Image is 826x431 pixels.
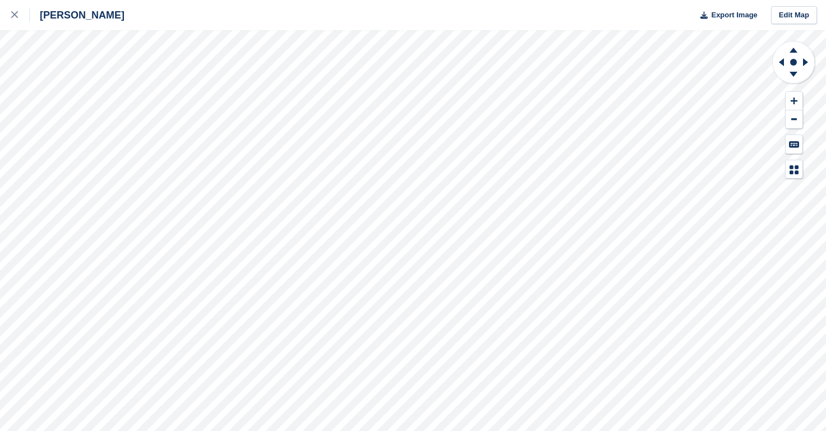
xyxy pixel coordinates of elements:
[786,135,802,154] button: Keyboard Shortcuts
[786,160,802,179] button: Map Legend
[771,6,817,25] a: Edit Map
[711,10,757,21] span: Export Image
[694,6,758,25] button: Export Image
[786,110,802,129] button: Zoom Out
[30,8,124,22] div: [PERSON_NAME]
[786,92,802,110] button: Zoom In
